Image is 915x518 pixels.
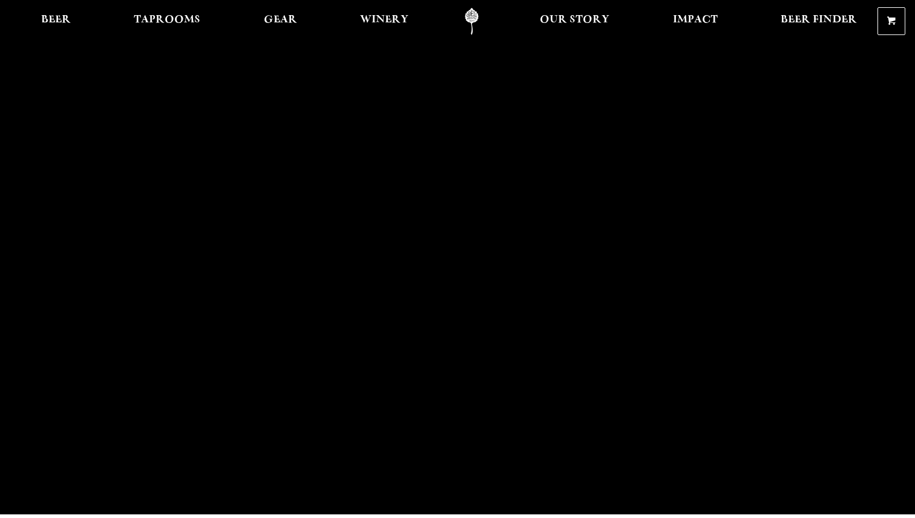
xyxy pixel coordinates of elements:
[532,8,617,35] a: Our Story
[773,8,865,35] a: Beer Finder
[540,15,609,25] span: Our Story
[665,8,726,35] a: Impact
[134,15,200,25] span: Taprooms
[781,15,857,25] span: Beer Finder
[33,8,79,35] a: Beer
[126,8,208,35] a: Taprooms
[256,8,305,35] a: Gear
[673,15,718,25] span: Impact
[449,8,494,35] a: Odell Home
[264,15,297,25] span: Gear
[352,8,416,35] a: Winery
[41,15,71,25] span: Beer
[360,15,408,25] span: Winery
